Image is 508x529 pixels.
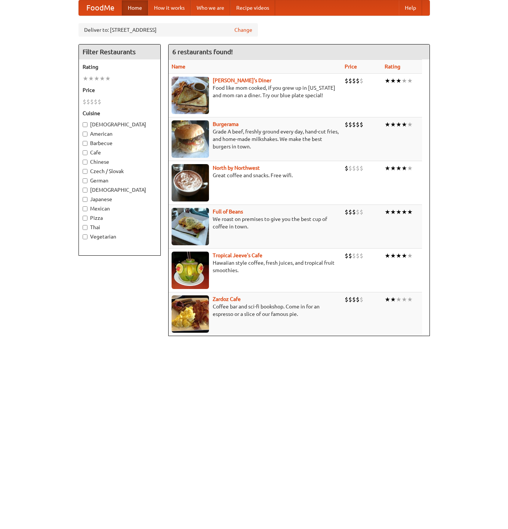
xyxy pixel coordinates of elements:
[83,121,157,128] label: [DEMOGRAPHIC_DATA]
[83,150,87,155] input: Cafe
[90,98,94,106] li: $
[385,120,390,129] li: ★
[83,86,157,94] h5: Price
[352,208,356,216] li: $
[83,160,87,164] input: Chinese
[172,208,209,245] img: beans.jpg
[172,84,339,99] p: Food like mom cooked, if you grew up in [US_STATE] and mom ran a diner. Try our blue plate special!
[345,164,348,172] li: $
[360,252,363,260] li: $
[79,44,160,59] h4: Filter Restaurants
[83,206,87,211] input: Mexican
[407,164,413,172] li: ★
[385,295,390,304] li: ★
[390,120,396,129] li: ★
[105,74,111,83] li: ★
[122,0,148,15] a: Home
[352,252,356,260] li: $
[407,295,413,304] li: ★
[213,121,238,127] b: Burgerama
[83,196,157,203] label: Japanese
[213,209,243,215] a: Full of Beans
[213,252,262,258] a: Tropical Jeeve's Cafe
[148,0,191,15] a: How it works
[390,164,396,172] li: ★
[385,77,390,85] li: ★
[83,110,157,117] h5: Cuisine
[360,120,363,129] li: $
[348,208,352,216] li: $
[352,295,356,304] li: $
[83,132,87,136] input: American
[213,296,241,302] a: Zardoz Cafe
[401,164,407,172] li: ★
[348,295,352,304] li: $
[407,208,413,216] li: ★
[385,64,400,70] a: Rating
[396,295,401,304] li: ★
[407,77,413,85] li: ★
[352,77,356,85] li: $
[86,98,90,106] li: $
[172,295,209,333] img: zardoz.jpg
[83,130,157,138] label: American
[83,149,157,156] label: Cafe
[345,77,348,85] li: $
[396,77,401,85] li: ★
[234,26,252,34] a: Change
[83,139,157,147] label: Barbecue
[172,303,339,318] p: Coffee bar and sci-fi bookshop. Come in for an espresso or a slice of our famous pie.
[348,77,352,85] li: $
[356,295,360,304] li: $
[172,252,209,289] img: jeeves.jpg
[83,214,157,222] label: Pizza
[172,164,209,202] img: north.jpg
[83,225,87,230] input: Thai
[390,295,396,304] li: ★
[172,77,209,114] img: sallys.jpg
[356,77,360,85] li: $
[356,120,360,129] li: $
[356,164,360,172] li: $
[360,208,363,216] li: $
[348,164,352,172] li: $
[345,64,357,70] a: Price
[98,98,101,106] li: $
[390,77,396,85] li: ★
[83,167,157,175] label: Czech / Slovak
[385,164,390,172] li: ★
[83,74,88,83] li: ★
[407,252,413,260] li: ★
[213,165,260,171] a: North by Northwest
[83,216,87,221] input: Pizza
[99,74,105,83] li: ★
[401,208,407,216] li: ★
[172,259,339,274] p: Hawaiian style coffee, fresh juices, and tropical fruit smoothies.
[191,0,230,15] a: Who we are
[83,98,86,106] li: $
[172,215,339,230] p: We roast on premises to give you the best cup of coffee in town.
[83,178,87,183] input: German
[83,188,87,193] input: [DEMOGRAPHIC_DATA]
[396,252,401,260] li: ★
[399,0,422,15] a: Help
[396,164,401,172] li: ★
[88,74,94,83] li: ★
[79,0,122,15] a: FoodMe
[348,120,352,129] li: $
[360,77,363,85] li: $
[385,252,390,260] li: ★
[78,23,258,37] div: Deliver to: [STREET_ADDRESS]
[83,158,157,166] label: Chinese
[83,197,87,202] input: Japanese
[83,141,87,146] input: Barbecue
[83,177,157,184] label: German
[401,120,407,129] li: ★
[356,208,360,216] li: $
[213,77,271,83] a: [PERSON_NAME]'s Diner
[83,63,157,71] h5: Rating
